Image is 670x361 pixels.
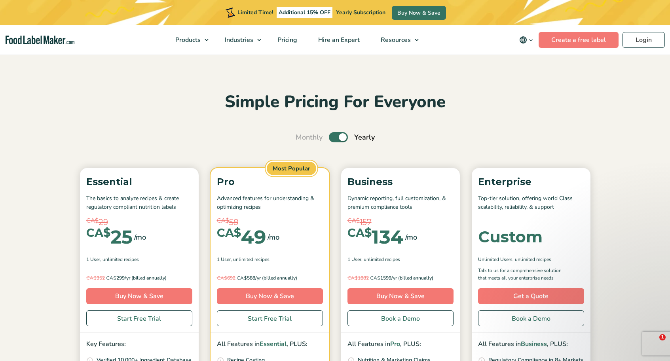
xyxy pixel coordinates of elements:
span: Unlimited Users [478,256,512,263]
a: Buy Now & Save [86,288,192,304]
iframe: Intercom live chat [643,334,662,353]
span: Industries [222,36,254,44]
a: Products [165,25,213,55]
span: 58 [229,216,238,228]
a: Login [623,32,665,48]
a: Buy Now & Save [347,288,454,304]
p: Pro [217,174,323,189]
span: CA$ [347,216,360,225]
span: , Unlimited Recipes [361,256,400,263]
a: Pricing [267,25,306,55]
span: Essential [260,340,287,348]
span: /mo [405,232,417,243]
p: Advanced features for understanding & optimizing recipes [217,194,323,212]
a: Create a free label [539,32,619,48]
span: 1 User [217,256,231,263]
span: Additional 15% OFF [277,7,332,18]
p: 1599/yr (billed annually) [347,274,454,282]
a: Buy Now & Save [217,288,323,304]
span: CA$ [217,275,227,281]
span: CA$ [86,227,110,239]
a: Resources [370,25,423,55]
span: Hire an Expert [316,36,361,44]
span: 1 User [86,256,100,263]
h2: Simple Pricing For Everyone [76,91,594,113]
a: Industries [214,25,265,55]
label: Toggle [329,132,348,142]
span: Pricing [275,36,298,44]
span: , Unlimited Recipes [100,256,139,263]
a: Hire an Expert [308,25,368,55]
p: 588/yr (billed annually) [217,274,323,282]
span: CA$ [347,227,372,239]
span: 1 [659,334,666,340]
p: Enterprise [478,174,584,189]
span: Business [521,340,547,348]
span: CA$ [86,216,99,225]
span: Monthly [296,132,323,143]
p: Talk to us for a comprehensive solution that meets all your enterprise needs [478,267,569,282]
span: CA$ [106,275,116,281]
a: Start Free Trial [86,310,192,326]
del: 692 [217,275,235,281]
div: 49 [217,227,266,246]
p: Dynamic reporting, full customization, & premium compliance tools [347,194,454,212]
span: CA$ [217,227,241,239]
div: 25 [86,227,133,246]
span: Resources [378,36,412,44]
span: Yearly [354,132,375,143]
a: Book a Demo [347,310,454,326]
p: The basics to analyze recipes & create regulatory compliant nutrition labels [86,194,192,212]
span: 157 [360,216,372,228]
p: Essential [86,174,192,189]
span: Pro [390,340,400,348]
p: Business [347,174,454,189]
span: /mo [268,232,279,243]
p: All Features in , PLUS: [478,339,584,350]
span: 1 User [347,256,361,263]
a: Start Free Trial [217,310,323,326]
span: /mo [134,232,146,243]
span: CA$ [370,275,380,281]
span: CA$ [237,275,247,281]
span: , Unlimited Recipes [512,256,551,263]
p: Top-tier solution, offering world Class scalability, reliability, & support [478,194,584,212]
p: Key Features: [86,339,192,350]
a: Book a Demo [478,310,584,326]
p: 299/yr (billed annually) [86,274,192,282]
del: 352 [86,275,105,281]
div: Custom [478,229,543,245]
p: All Features in , PLUS: [347,339,454,350]
span: Yearly Subscription [336,9,385,16]
del: 1882 [347,275,369,281]
a: Buy Now & Save [392,6,446,20]
span: CA$ [347,275,358,281]
span: CA$ [217,216,229,225]
div: 134 [347,227,404,246]
a: Get a Quote [478,288,584,304]
span: Products [173,36,201,44]
span: Limited Time! [237,9,273,16]
span: Most Popular [266,161,317,177]
span: , Unlimited Recipes [231,256,270,263]
span: CA$ [86,275,97,281]
span: 29 [99,216,108,228]
p: All Features in , PLUS: [217,339,323,350]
